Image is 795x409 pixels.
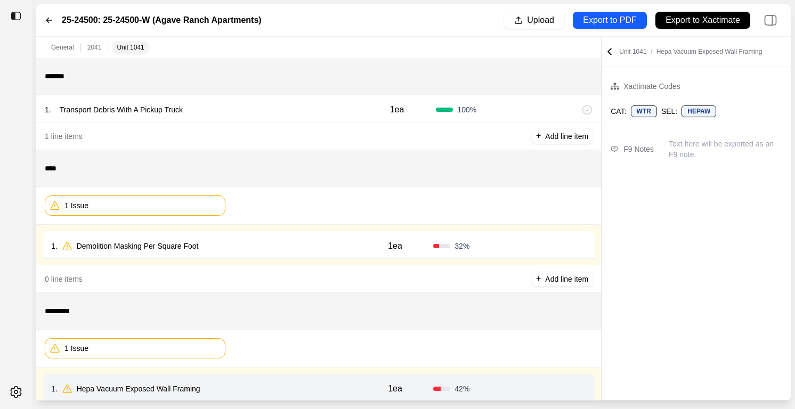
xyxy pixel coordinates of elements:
p: SEL: [661,106,677,117]
p: Hepa Vacuum Exposed Wall Framing [72,381,205,396]
p: Unit 1041 [619,47,762,56]
p: General [51,43,74,52]
button: Upload [504,12,564,29]
p: 0 line items [45,274,83,284]
p: 1 . [51,383,58,394]
button: +Add line item [532,129,593,144]
p: + [536,273,541,285]
div: F9 Notes [623,143,654,156]
img: right-panel.svg [759,9,782,32]
span: 32 % [455,241,469,251]
button: +Add line item [532,272,593,287]
p: Add line item [545,131,588,142]
p: Upload [527,14,554,27]
button: Export to Xactimate [655,12,750,29]
p: 1 Issue [64,343,88,354]
span: / [647,48,656,55]
span: 100 % [457,104,476,115]
div: HEPAW [682,105,716,117]
p: 1 . [51,241,58,251]
p: 1 Issue [64,200,88,211]
p: Text here will be exported as an F9 note. [669,138,782,160]
p: Export to Xactimate [666,14,740,27]
p: 1 . [45,104,51,115]
span: Hepa Vacuum Exposed Wall Framing [656,48,762,55]
p: Add line item [545,274,588,284]
p: 1 line items [45,131,83,142]
div: Xactimate Codes [623,80,680,93]
img: toggle sidebar [11,11,21,21]
p: Demolition Masking Per Square Foot [72,239,203,253]
p: 1ea [390,103,404,116]
p: Export to PDF [583,14,636,27]
button: Export to PDF [573,12,647,29]
p: + [536,130,541,142]
span: 42 % [455,383,469,394]
label: 25-24500: 25-24500-W (Agave Ranch Apartments) [62,14,262,27]
p: Transport Debris With A Pickup Truck [55,102,187,117]
div: WTR [631,105,657,117]
p: Unit 1041 [117,43,144,52]
p: 1ea [388,240,402,252]
img: comment [611,146,618,152]
p: CAT: [611,106,626,117]
p: 2041 [87,43,102,52]
p: 1ea [388,382,402,395]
